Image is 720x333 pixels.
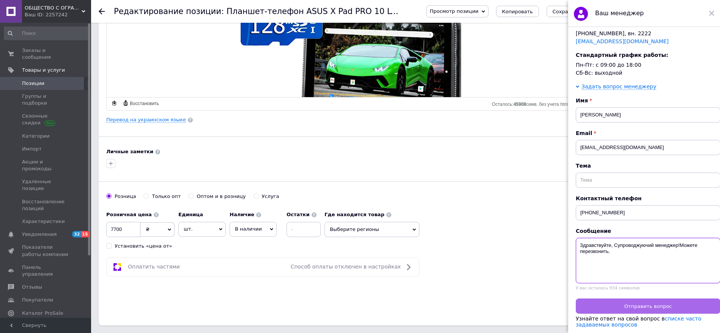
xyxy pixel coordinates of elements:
span: Восстановление позиций [22,198,70,212]
span: Узнайте ответ на свой вопрос в [576,316,701,328]
span: Просмотр позиции [430,8,478,14]
a: Сделать резервную копию сейчас [110,99,118,107]
div: Задать вопрос менеджеру [581,83,656,90]
span: шт. [178,222,226,236]
b: Где находится товар [325,212,384,217]
span: Панель управления [22,264,70,278]
span: Позиции [22,80,44,87]
input: - [287,222,321,237]
a: списке часто задаваемых вопросов [576,316,701,328]
b: Остатки [287,212,310,217]
span: Товары и услуги [22,67,65,74]
span: У вас осталось 934 символов [576,286,640,291]
b: Личные заметки [106,149,153,154]
span: 45908 [514,102,526,107]
div: Подсчет символов [492,100,585,107]
span: Отзывы [22,284,42,291]
div: Установить «цена от» [115,243,172,250]
span: Оплатить частями [128,264,180,270]
span: Уведомления [22,231,57,238]
button: Сохранить, перейти к списку [547,6,635,17]
input: Поиск [4,27,90,40]
span: Способ оплаты отключен в настройках [291,264,401,270]
a: [EMAIL_ADDRESS][DOMAIN_NAME] [576,38,669,44]
span: Копировать [502,9,533,14]
input: 0 [106,222,140,237]
span: ₴ [146,226,150,232]
span: 32 [72,231,81,237]
div: Розница [115,193,136,200]
span: ОБЩЕСТВО С ОГРАНИЧЕННОЙ ОТВЕТСТВЕННОСТЬЮ "АДРОНИКС ТРЕЙДИНГ" [25,5,82,11]
span: Сезонные скидки [22,113,70,126]
div: Только опт [152,193,181,200]
div: Ваш ID: 2257242 [25,11,91,18]
a: Перевод на украинском языке [106,117,186,123]
span: Отправить вопрос [624,303,672,309]
span: Акции и промокоды [22,159,70,172]
b: Розничная цена [106,212,152,217]
span: Категории [22,133,50,140]
i: Сохранить, перейти к списку [553,9,629,14]
span: Каталог ProSale [22,310,63,317]
a: Восстановить [121,99,160,107]
span: Заказы и сообщения [22,47,70,61]
span: 15 [81,231,90,237]
span: Показатели работы компании [22,244,70,258]
div: Услуга [262,193,279,200]
span: Покупатели [22,297,53,303]
iframe: Визуальный текстовый редактор, BC74D519-F963-4436-B70E-D6A3CABC3F77 [107,2,591,97]
span: Группы и подборки [22,93,70,107]
b: Единица [178,212,203,217]
span: Характеристики [22,218,65,225]
span: В наличии [235,226,262,232]
b: Наличие [230,212,254,217]
span: Импорт [22,146,42,152]
button: Копировать [496,6,539,17]
div: Оптом и в розницу [197,193,246,200]
span: Восстановить [129,101,159,107]
div: Вернуться назад [99,8,105,14]
span: Удаленные позиции [22,178,70,192]
span: Выберите регионы [325,222,419,237]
